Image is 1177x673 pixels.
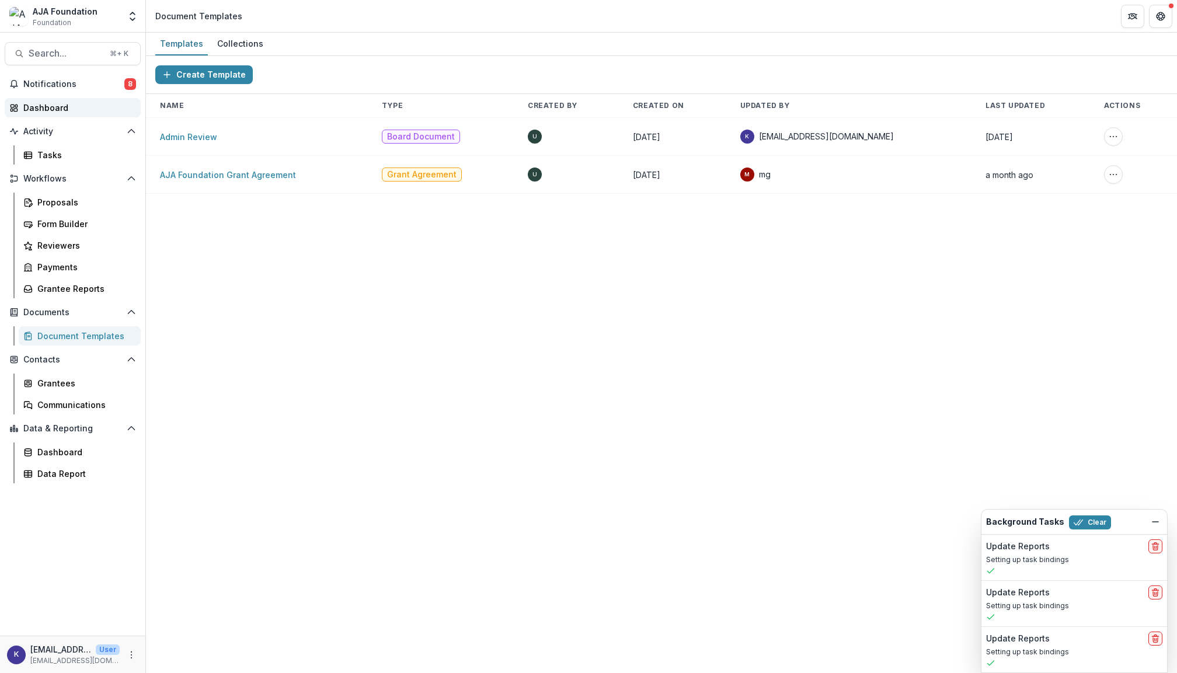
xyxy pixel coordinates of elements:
[745,134,749,140] div: kjarrett@ajafoundation.org
[37,399,131,411] div: Communications
[33,5,97,18] div: AJA Foundation
[37,239,131,252] div: Reviewers
[1148,585,1162,599] button: delete
[37,196,131,208] div: Proposals
[124,5,141,28] button: Open entity switcher
[23,424,122,434] span: Data & Reporting
[155,10,242,22] div: Document Templates
[19,145,141,165] a: Tasks
[146,94,368,118] th: Name
[23,127,122,137] span: Activity
[986,132,1013,142] span: [DATE]
[155,33,208,55] a: Templates
[759,131,894,142] span: [EMAIL_ADDRESS][DOMAIN_NAME]
[5,122,141,141] button: Open Activity
[37,468,131,480] div: Data Report
[19,395,141,414] a: Communications
[1148,632,1162,646] button: delete
[368,94,514,118] th: Type
[124,78,136,90] span: 8
[387,170,457,180] span: Grant Agreement
[23,79,124,89] span: Notifications
[30,655,120,666] p: [EMAIL_ADDRESS][DOMAIN_NAME]
[155,65,253,84] button: Create Template
[160,132,217,142] a: Admin Review
[5,75,141,93] button: Notifications8
[726,94,971,118] th: Updated By
[29,48,103,59] span: Search...
[96,644,120,655] p: User
[213,33,268,55] a: Collections
[23,355,122,365] span: Contacts
[387,132,455,142] span: Board Document
[5,419,141,438] button: Open Data & Reporting
[1121,5,1144,28] button: Partners
[633,132,660,142] span: [DATE]
[1104,127,1123,146] button: More Action
[514,94,619,118] th: Created By
[619,94,726,118] th: Created On
[9,7,28,26] img: AJA Foundation
[19,442,141,462] a: Dashboard
[107,47,131,60] div: ⌘ + K
[23,308,122,318] span: Documents
[1148,539,1162,553] button: delete
[1104,165,1123,184] button: More Action
[986,170,1033,180] span: a month ago
[744,172,750,177] div: mg
[5,303,141,322] button: Open Documents
[23,174,122,184] span: Workflows
[14,651,19,658] div: kjarrett@ajafoundation.org
[37,330,131,342] div: Document Templates
[37,377,131,389] div: Grantees
[37,283,131,295] div: Grantee Reports
[532,172,537,177] div: Unknown
[30,643,91,655] p: [EMAIL_ADDRESS][DOMAIN_NAME]
[23,102,131,114] div: Dashboard
[213,35,268,52] div: Collections
[5,169,141,188] button: Open Workflows
[971,94,1090,118] th: Last Updated
[37,149,131,161] div: Tasks
[37,218,131,230] div: Form Builder
[1149,5,1172,28] button: Get Help
[5,98,141,117] a: Dashboard
[37,261,131,273] div: Payments
[19,236,141,255] a: Reviewers
[986,601,1162,611] p: Setting up task bindings
[1148,515,1162,529] button: Dismiss
[155,35,208,52] div: Templates
[19,214,141,233] a: Form Builder
[633,170,660,180] span: [DATE]
[1069,515,1111,529] button: Clear
[151,8,247,25] nav: breadcrumb
[160,170,296,180] a: AJA Foundation Grant Agreement
[37,446,131,458] div: Dashboard
[1090,94,1177,118] th: Actions
[19,193,141,212] a: Proposals
[986,588,1050,598] h2: Update Reports
[19,326,141,346] a: Document Templates
[33,18,71,28] span: Foundation
[759,169,771,180] span: mg
[532,134,537,140] div: Unknown
[19,374,141,393] a: Grantees
[19,279,141,298] a: Grantee Reports
[986,542,1050,552] h2: Update Reports
[986,555,1162,565] p: Setting up task bindings
[986,517,1064,527] h2: Background Tasks
[5,42,141,65] button: Search...
[986,634,1050,644] h2: Update Reports
[19,464,141,483] a: Data Report
[124,648,138,662] button: More
[986,647,1162,657] p: Setting up task bindings
[19,257,141,277] a: Payments
[5,350,141,369] button: Open Contacts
